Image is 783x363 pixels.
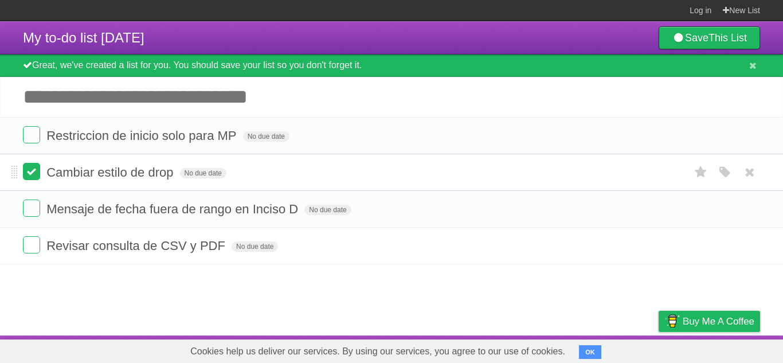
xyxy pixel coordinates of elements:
label: Done [23,236,40,253]
button: OK [579,345,601,359]
span: Buy me a coffee [683,311,754,331]
a: About [506,338,530,360]
a: Buy me a coffee [659,311,760,332]
a: Developers [544,338,590,360]
b: This List [708,32,747,44]
label: Star task [690,163,712,182]
a: Suggest a feature [688,338,760,360]
label: Done [23,126,40,143]
span: No due date [304,205,351,215]
a: Terms [605,338,630,360]
a: SaveThis List [659,26,760,49]
span: No due date [243,131,289,142]
span: No due date [232,241,278,252]
span: Restriccion de inicio solo para MP [46,128,239,143]
span: Cambiar estilo de drop [46,165,176,179]
img: Buy me a coffee [664,311,680,331]
label: Done [23,163,40,180]
span: Mensaje de fecha fuera de rango en Inciso D [46,202,301,216]
span: Cookies help us deliver our services. By using our services, you agree to our use of cookies. [179,340,577,363]
span: My to-do list [DATE] [23,30,144,45]
span: No due date [180,168,226,178]
label: Done [23,200,40,217]
span: Revisar consulta de CSV y PDF [46,239,228,253]
a: Privacy [644,338,674,360]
